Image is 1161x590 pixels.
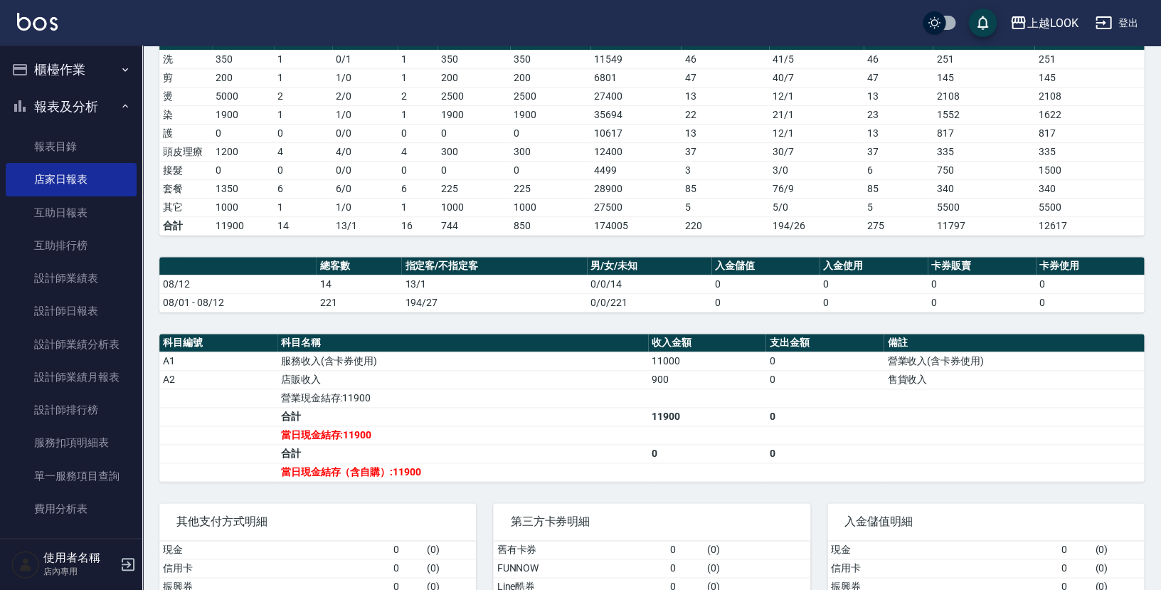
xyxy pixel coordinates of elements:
th: 總客數 [316,257,401,275]
td: ( 0 ) [1091,541,1144,559]
td: ( 0 ) [423,559,476,577]
td: 1900 [212,105,274,124]
td: 13/1 [332,216,398,235]
th: 入金使用 [820,257,928,275]
td: 174005 [590,216,682,235]
img: Logo [17,13,58,31]
td: 其它 [159,198,212,216]
table: a dense table [159,32,1144,236]
td: 當日現金結存:11900 [277,426,648,444]
td: 1200 [212,142,274,161]
td: 現金 [159,541,389,559]
a: 設計師業績分析表 [6,328,137,361]
td: A2 [159,370,277,389]
h5: 使用者名稱 [43,551,116,565]
td: 30 / 7 [769,142,864,161]
td: 1 / 0 [332,198,398,216]
a: 服務扣項明細表 [6,426,137,459]
td: 221 [316,293,401,312]
td: 5500 [1034,198,1144,216]
td: 350 [510,50,590,68]
td: 2500 [438,87,510,105]
td: 27500 [590,198,682,216]
td: 0 [765,370,884,389]
td: 1350 [212,179,274,198]
td: 0 [711,293,820,312]
td: 335 [933,142,1034,161]
td: 0 [928,275,1036,293]
td: 3 [681,161,768,179]
td: 頭皮理療 [159,142,212,161]
td: 5000 [212,87,274,105]
td: 350 [212,50,274,68]
td: 1 [274,50,332,68]
td: 220 [681,216,768,235]
td: 4 [274,142,332,161]
td: 0 / 1 [332,50,398,68]
th: 指定客/不指定客 [401,257,586,275]
td: 0 [1036,293,1144,312]
td: 合計 [277,407,648,426]
span: 其他支付方式明細 [176,515,459,529]
td: 1 [398,68,438,87]
td: 300 [438,142,510,161]
td: 46 [681,50,768,68]
td: ( 0 ) [703,541,810,559]
p: 店內專用 [43,565,116,578]
button: 報表及分析 [6,88,137,125]
td: 21 / 1 [769,105,864,124]
td: ( 0 ) [423,541,476,559]
td: 225 [510,179,590,198]
td: 0 [438,161,510,179]
td: 現金 [827,541,1057,559]
img: Person [11,550,40,579]
td: 4 / 0 [332,142,398,161]
th: 男/女/未知 [587,257,711,275]
td: 350 [438,50,510,68]
td: 11900 [212,216,274,235]
td: 1 [398,50,438,68]
td: 85 [864,179,933,198]
td: 1 [398,105,438,124]
button: 櫃檯作業 [6,51,137,88]
td: 11797 [933,216,1034,235]
td: 5 [681,198,768,216]
td: 14 [274,216,332,235]
td: 0/0/14 [587,275,711,293]
td: 817 [933,124,1034,142]
td: 16 [398,216,438,235]
td: 2108 [1034,87,1144,105]
td: 37 [681,142,768,161]
a: 報表目錄 [6,130,137,163]
td: 2108 [933,87,1034,105]
td: 合計 [277,444,648,463]
td: 1622 [1034,105,1144,124]
th: 收入金額 [648,334,766,352]
td: 0 [398,124,438,142]
td: 2 [398,87,438,105]
td: 0 [510,161,590,179]
td: 0 [438,124,510,142]
td: 0 [1036,275,1144,293]
td: 12400 [590,142,682,161]
td: 0 [765,444,884,463]
td: 0 [820,293,928,312]
td: 售貨收入 [884,370,1144,389]
td: 85 [681,179,768,198]
td: 3 / 0 [769,161,864,179]
td: 6801 [590,68,682,87]
td: 11900 [648,407,766,426]
td: 10617 [590,124,682,142]
td: 1000 [212,198,274,216]
td: 08/01 - 08/12 [159,293,316,312]
td: 145 [933,68,1034,87]
td: 0/0/221 [587,293,711,312]
td: 4 [398,142,438,161]
td: 145 [1034,68,1144,87]
td: 5 [864,198,933,216]
td: 08/12 [159,275,316,293]
td: 1 [274,68,332,87]
td: 13/1 [401,275,586,293]
td: 46 [864,50,933,68]
td: 0 [1057,541,1091,559]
